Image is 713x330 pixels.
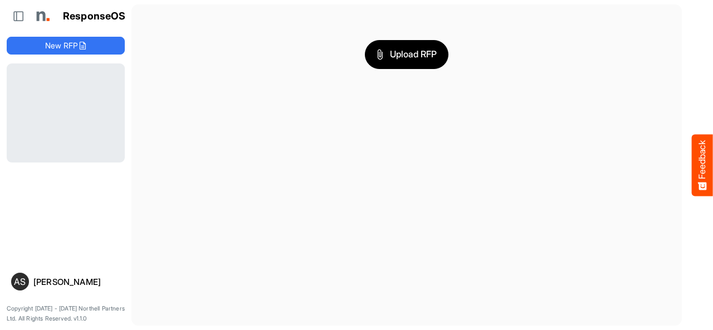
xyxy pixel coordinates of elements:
button: Upload RFP [365,40,448,69]
span: AS [14,277,26,286]
div: Loading... [7,63,125,162]
img: Northell [31,5,53,27]
h1: ResponseOS [63,11,126,22]
button: New RFP [7,37,125,55]
p: Copyright [DATE] - [DATE] Northell Partners Ltd. All Rights Reserved. v1.1.0 [7,304,125,323]
span: Upload RFP [377,47,437,62]
button: Feedback [692,134,713,196]
div: [PERSON_NAME] [33,278,120,286]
